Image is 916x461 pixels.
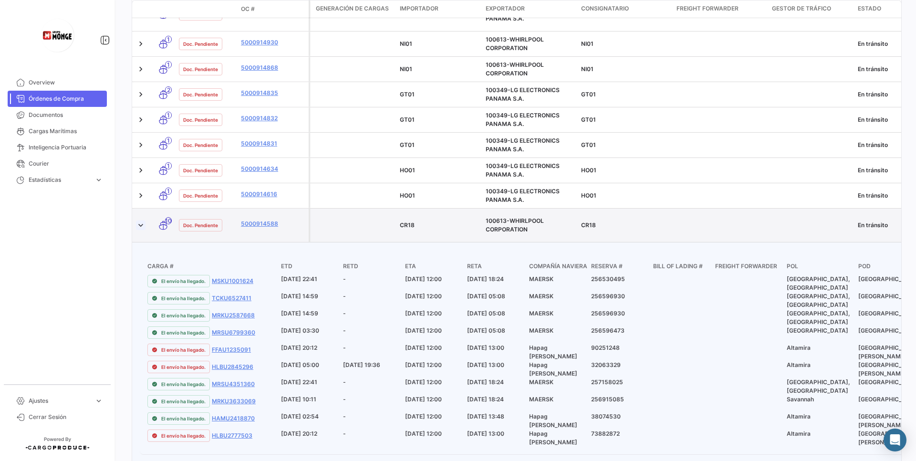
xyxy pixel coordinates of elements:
[787,275,850,291] span: [GEOGRAPHIC_DATA], [GEOGRAPHIC_DATA]
[467,361,504,368] span: [DATE] 13:00
[343,262,405,271] h4: RETD
[183,141,218,149] span: Doc. Pendiente
[591,378,623,386] span: 257158025
[165,162,172,169] span: 1
[183,192,218,199] span: Doc. Pendiente
[343,430,346,437] span: -
[405,310,442,317] span: [DATE] 12:00
[165,217,172,224] span: 10
[400,65,412,73] span: NI01
[241,190,305,199] a: 5000914616
[343,310,346,317] span: -
[161,415,206,422] span: El envío ha llegado.
[529,293,553,300] span: MAERSK
[29,94,103,103] span: Órdenes de Compra
[147,262,281,271] h4: Carga #
[343,344,346,351] span: -
[486,217,544,233] span: 100613-WHIRLPOOL CORPORATION
[136,90,146,99] a: Expand/Collapse Row
[165,112,172,119] span: 1
[405,293,442,300] span: [DATE] 12:00
[591,344,620,351] span: 90251248
[482,0,577,18] datatable-header-cell: Exportador
[529,310,553,317] span: MAERSK
[165,137,172,144] span: 1
[581,141,596,148] span: GT01
[486,4,525,13] span: Exportador
[529,361,577,377] span: Hapag [PERSON_NAME]
[281,396,316,403] span: [DATE] 10:11
[581,65,593,73] span: NI01
[787,327,848,334] span: [GEOGRAPHIC_DATA]
[161,346,206,354] span: El envío ha llegado.
[29,176,91,184] span: Estadísticas
[768,0,854,18] datatable-header-cell: Gestor de Tráfico
[8,123,107,139] a: Cargas Marítimas
[183,167,218,174] span: Doc. Pendiente
[136,39,146,49] a: Expand/Collapse Row
[281,413,319,420] span: [DATE] 02:54
[29,159,103,168] span: Courier
[136,191,146,200] a: Expand/Collapse Row
[581,221,596,229] span: CR18
[165,36,172,43] span: 1
[94,176,103,184] span: expand_more
[529,262,591,271] h4: Compañía naviera
[241,38,305,47] a: 5000914930
[405,378,442,386] span: [DATE] 12:00
[405,344,442,351] span: [DATE] 12:00
[591,310,625,317] span: 256596930
[237,1,309,17] datatable-header-cell: OC #
[8,139,107,156] a: Inteligencia Portuaria
[405,275,442,283] span: [DATE] 12:00
[396,0,482,18] datatable-header-cell: Importador
[281,293,318,300] span: [DATE] 14:59
[241,165,305,173] a: 5000914634
[136,140,146,150] a: Expand/Collapse Row
[161,380,206,388] span: El envío ha llegado.
[529,430,577,446] span: Hapag [PERSON_NAME]
[8,156,107,172] a: Courier
[467,275,504,283] span: [DATE] 18:24
[529,344,577,360] span: Hapag [PERSON_NAME]
[787,430,811,437] span: Altamira
[486,137,560,153] span: 100349-LG ELECTRONICS PANAMA S.A.
[281,361,319,368] span: [DATE] 05:00
[33,11,81,59] img: logo-grupo-monge+(2).png
[486,112,560,127] span: 100349-LG ELECTRONICS PANAMA S.A.
[529,413,577,429] span: Hapag [PERSON_NAME]
[486,61,544,77] span: 100613-WHIRLPOOL CORPORATION
[591,361,621,368] span: 32063329
[486,162,560,178] span: 100349-LG ELECTRONICS PANAMA S.A.
[29,413,103,421] span: Cerrar Sesión
[405,262,467,271] h4: ETA
[241,114,305,123] a: 5000914832
[787,378,850,394] span: [GEOGRAPHIC_DATA], [GEOGRAPHIC_DATA]
[787,344,811,351] span: Altamira
[467,344,504,351] span: [DATE] 13:00
[467,293,505,300] span: [DATE] 05:08
[29,127,103,136] span: Cargas Marítimas
[281,344,317,351] span: [DATE] 20:12
[787,361,811,368] span: Altamira
[591,262,653,271] h4: Reserva #
[581,4,629,13] span: Consignatario
[467,327,505,334] span: [DATE] 05:08
[136,64,146,74] a: Expand/Collapse Row
[165,61,172,68] span: 1
[529,396,553,403] span: MAERSK
[183,221,218,229] span: Doc. Pendiente
[581,167,596,174] span: HO01
[529,378,553,386] span: MAERSK
[343,413,346,420] span: -
[787,262,858,271] h4: POL
[281,430,317,437] span: [DATE] 20:12
[161,329,206,336] span: El envío ha llegado.
[212,277,253,285] a: MSKU1001624
[29,397,91,405] span: Ajustes
[467,262,529,271] h4: RETA
[581,192,596,199] span: HO01
[281,310,318,317] span: [DATE] 14:59
[400,91,415,98] span: GT01
[8,74,107,91] a: Overview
